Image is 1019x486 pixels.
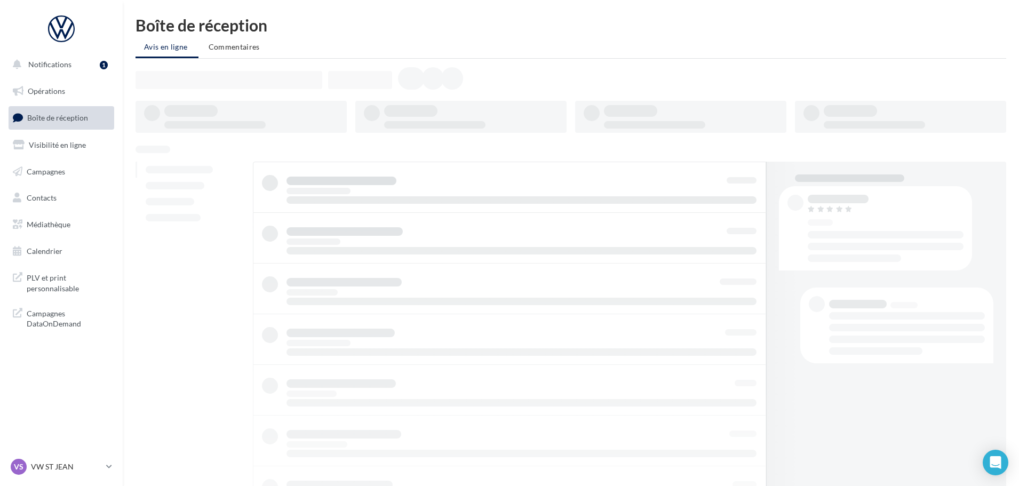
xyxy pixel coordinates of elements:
span: Notifications [28,60,71,69]
span: PLV et print personnalisable [27,270,110,293]
span: Opérations [28,86,65,95]
span: Visibilité en ligne [29,140,86,149]
a: Boîte de réception [6,106,116,129]
span: Médiathèque [27,220,70,229]
span: VS [14,461,23,472]
a: Opérations [6,80,116,102]
a: Visibilité en ligne [6,134,116,156]
a: Contacts [6,187,116,209]
a: Médiathèque [6,213,116,236]
span: Contacts [27,193,57,202]
a: PLV et print personnalisable [6,266,116,298]
a: Calendrier [6,240,116,262]
span: Boîte de réception [27,113,88,122]
a: Campagnes DataOnDemand [6,302,116,333]
span: Commentaires [209,42,260,51]
a: Campagnes [6,161,116,183]
div: 1 [100,61,108,69]
a: VS VW ST JEAN [9,457,114,477]
span: Calendrier [27,246,62,256]
span: Campagnes DataOnDemand [27,306,110,329]
p: VW ST JEAN [31,461,102,472]
button: Notifications 1 [6,53,112,76]
div: Open Intercom Messenger [983,450,1008,475]
div: Boîte de réception [136,17,1006,33]
span: Campagnes [27,166,65,176]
